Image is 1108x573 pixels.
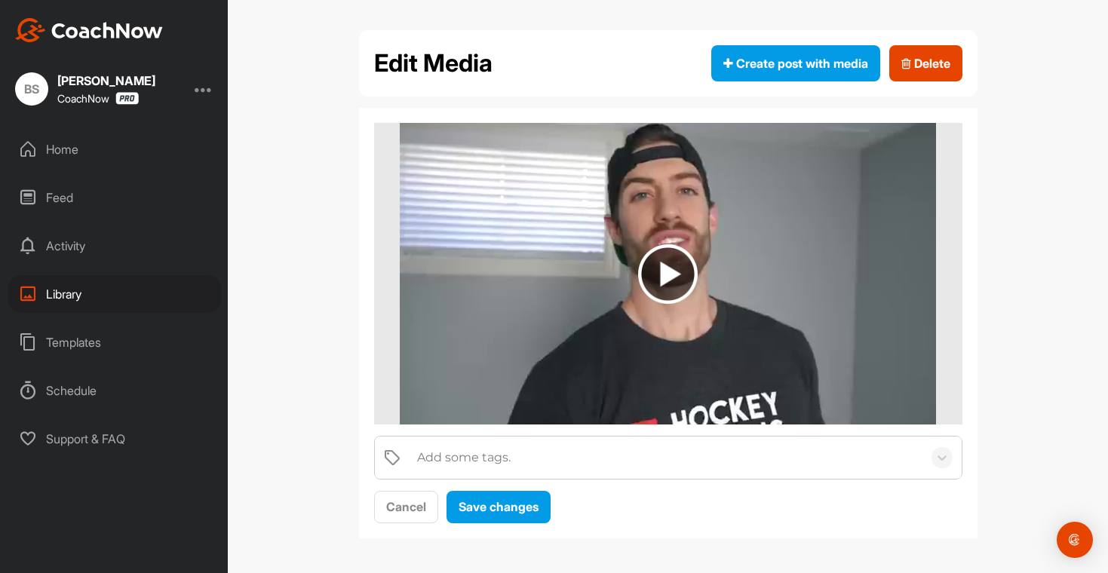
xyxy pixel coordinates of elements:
div: Support & FAQ [8,420,221,458]
div: Schedule [8,372,221,409]
div: Add some tags. [417,449,511,467]
span: Create post with media [723,54,868,72]
span: Delete [901,54,950,72]
img: tags [383,449,401,467]
div: Home [8,130,221,168]
img: CoachNow Pro [115,92,139,105]
div: Templates [8,323,221,361]
button: Cancel [374,491,438,523]
img: CoachNow [15,18,163,42]
button: Save changes [447,491,551,523]
div: BS [15,72,48,106]
img: play [638,244,698,304]
div: Library [8,275,221,313]
img: media [400,123,936,424]
div: Feed [8,179,221,216]
button: Delete [889,45,962,81]
span: Cancel [386,499,426,514]
div: Activity [8,227,221,265]
div: CoachNow [57,92,139,105]
button: Create post with media [711,45,880,81]
div: Open Intercom Messenger [1057,522,1093,558]
span: Save changes [459,499,539,514]
div: [PERSON_NAME] [57,75,155,87]
h2: Edit Media [374,45,493,81]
